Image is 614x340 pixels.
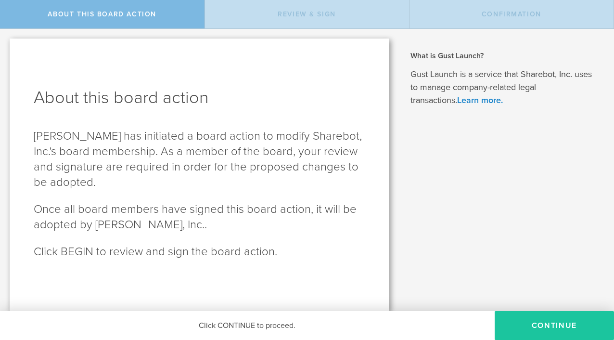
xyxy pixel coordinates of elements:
[495,311,614,340] button: Continue
[34,129,365,190] p: [PERSON_NAME] has initiated a board action to modify Sharebot, Inc.'s board membership. As a memb...
[410,68,600,107] p: Gust Launch is a service that Sharebot, Inc. uses to manage company-related legal transactions.
[34,86,365,109] h1: About this board action
[34,202,365,233] p: Once all board members have signed this board action, it will be adopted by [PERSON_NAME], Inc..
[482,10,541,18] span: Confirmation
[410,51,600,61] h2: What is Gust Launch?
[34,244,365,260] p: Click BEGIN to review and sign the board action.
[48,10,156,18] span: About this Board Action
[457,95,503,105] a: Learn more.
[278,10,336,18] span: Review & Sign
